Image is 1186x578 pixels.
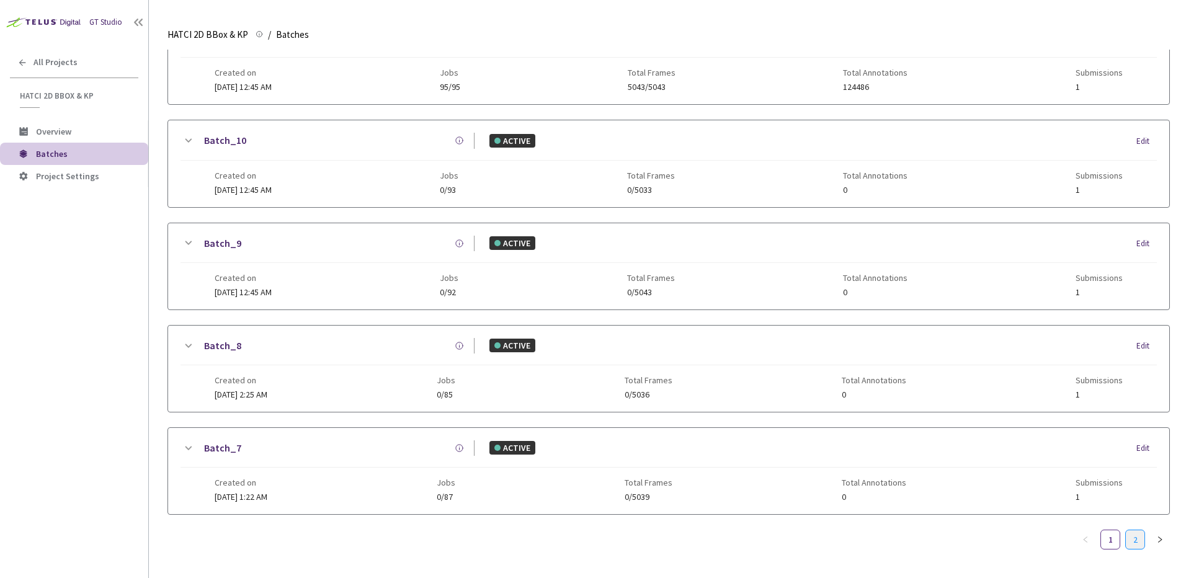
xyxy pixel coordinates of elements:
[168,326,1169,412] div: Batch_8ACTIVEEditCreated on[DATE] 2:25 AMJobs0/85Total Frames0/5036Total Annotations0Submissions1
[625,478,672,487] span: Total Frames
[204,440,241,456] a: Batch_7
[628,68,675,78] span: Total Frames
[440,288,458,297] span: 0/92
[843,82,907,92] span: 124486
[204,236,241,251] a: Batch_9
[1101,530,1120,549] a: 1
[204,338,241,353] a: Batch_8
[1136,238,1157,250] div: Edit
[167,27,248,42] span: HATCI 2D BBox & KP
[168,120,1169,207] div: Batch_10ACTIVEEditCreated on[DATE] 12:45 AMJobs0/93Total Frames0/5033Total Annotations0Submissions1
[842,390,906,399] span: 0
[489,134,535,148] div: ACTIVE
[215,287,272,298] span: [DATE] 12:45 AM
[20,91,131,101] span: HATCI 2D BBox & KP
[1125,530,1145,549] li: 2
[489,441,535,455] div: ACTIVE
[215,478,267,487] span: Created on
[842,375,906,385] span: Total Annotations
[437,492,455,502] span: 0/87
[1076,492,1123,502] span: 1
[1150,530,1170,549] button: right
[489,339,535,352] div: ACTIVE
[215,81,272,92] span: [DATE] 12:45 AM
[1100,530,1120,549] li: 1
[1082,536,1089,543] span: left
[843,185,907,195] span: 0
[843,273,907,283] span: Total Annotations
[89,17,122,29] div: GT Studio
[168,223,1169,309] div: Batch_9ACTIVEEditCreated on[DATE] 12:45 AMJobs0/92Total Frames0/5043Total Annotations0Submissions1
[627,171,675,180] span: Total Frames
[440,82,460,92] span: 95/95
[1076,171,1123,180] span: Submissions
[627,288,675,297] span: 0/5043
[627,185,675,195] span: 0/5033
[204,133,246,148] a: Batch_10
[1136,135,1157,148] div: Edit
[1076,390,1123,399] span: 1
[1076,375,1123,385] span: Submissions
[215,491,267,502] span: [DATE] 1:22 AM
[625,492,672,502] span: 0/5039
[1076,68,1123,78] span: Submissions
[843,288,907,297] span: 0
[1076,185,1123,195] span: 1
[215,68,272,78] span: Created on
[215,171,272,180] span: Created on
[215,389,267,400] span: [DATE] 2:25 AM
[33,57,78,68] span: All Projects
[1076,530,1095,549] button: left
[489,236,535,250] div: ACTIVE
[36,171,99,182] span: Project Settings
[1076,530,1095,549] li: Previous Page
[440,171,458,180] span: Jobs
[215,375,267,385] span: Created on
[1076,273,1123,283] span: Submissions
[36,126,71,137] span: Overview
[36,148,68,159] span: Batches
[437,375,455,385] span: Jobs
[437,478,455,487] span: Jobs
[215,273,272,283] span: Created on
[1136,340,1157,352] div: Edit
[1076,288,1123,297] span: 1
[1156,536,1164,543] span: right
[437,390,455,399] span: 0/85
[627,273,675,283] span: Total Frames
[625,390,672,399] span: 0/5036
[842,478,906,487] span: Total Annotations
[168,428,1169,514] div: Batch_7ACTIVEEditCreated on[DATE] 1:22 AMJobs0/87Total Frames0/5039Total Annotations0Submissions1
[440,185,458,195] span: 0/93
[843,171,907,180] span: Total Annotations
[168,18,1169,104] div: Batch_11COMPLETEDEditCreated on[DATE] 12:45 AMJobs95/95Total Frames5043/5043Total Annotations1244...
[1150,530,1170,549] li: Next Page
[1136,442,1157,455] div: Edit
[440,273,458,283] span: Jobs
[268,27,271,42] li: /
[1076,82,1123,92] span: 1
[1076,478,1123,487] span: Submissions
[1126,530,1144,549] a: 2
[842,492,906,502] span: 0
[276,27,309,42] span: Batches
[843,68,907,78] span: Total Annotations
[628,82,675,92] span: 5043/5043
[625,375,672,385] span: Total Frames
[215,184,272,195] span: [DATE] 12:45 AM
[440,68,460,78] span: Jobs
